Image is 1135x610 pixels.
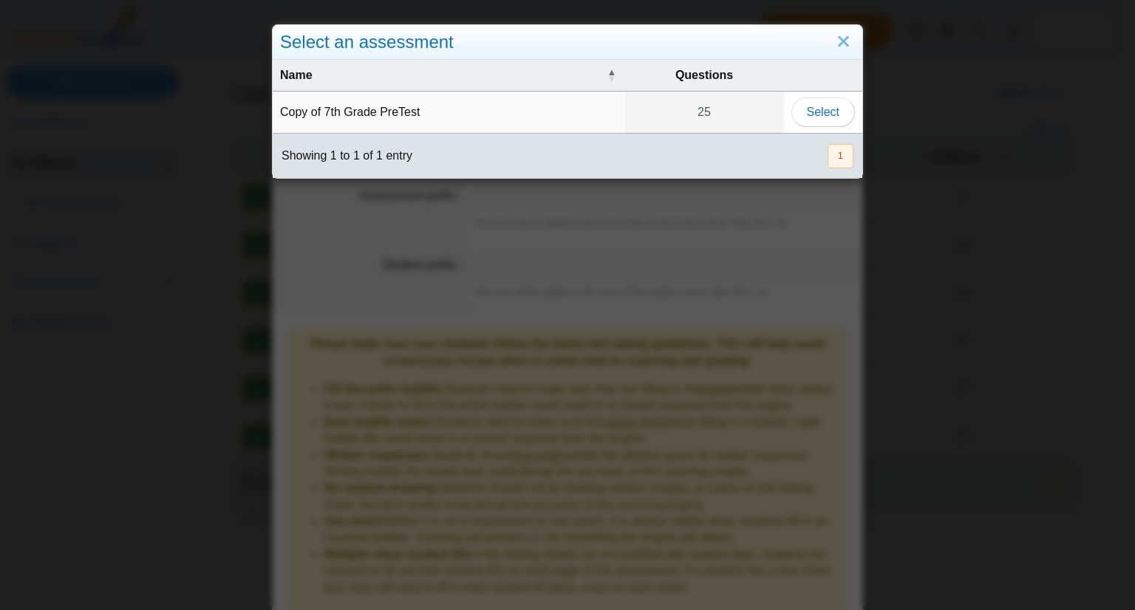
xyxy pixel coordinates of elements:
span: Name : Activate to invert sorting [607,60,616,91]
div: Select an assessment [273,25,862,60]
button: 1 [828,144,853,168]
span: Select [807,106,839,118]
nav: pagination [826,144,853,168]
a: Close [832,30,855,55]
span: Questions [675,69,733,81]
button: Select [791,97,855,127]
a: 25 [625,92,784,133]
td: Copy of 7th Grade PreTest [273,92,625,134]
span: Name [280,69,313,81]
div: Showing 1 to 1 of 1 entry [273,134,412,178]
